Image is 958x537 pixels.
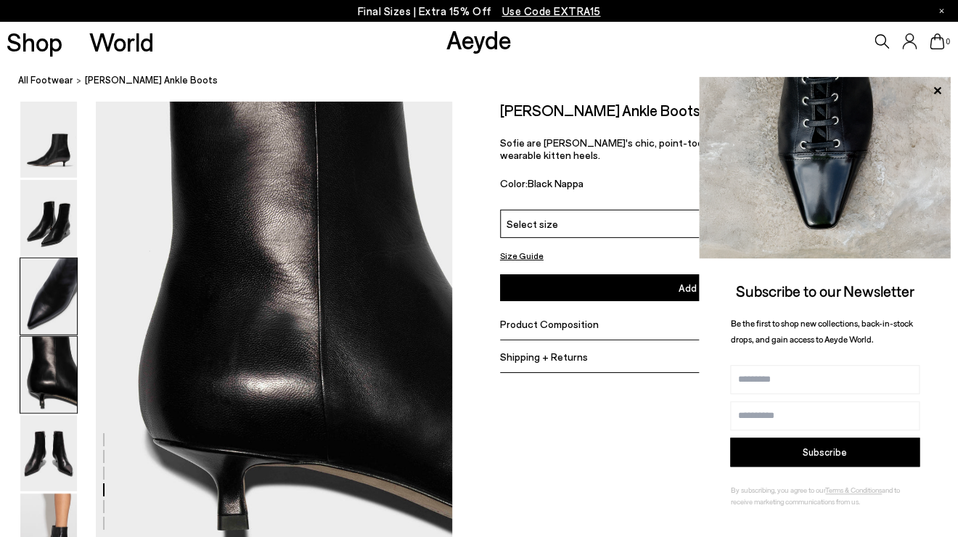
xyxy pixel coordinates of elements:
[731,485,825,494] span: By subscribing, you agree to our
[20,258,77,335] img: Sofie Leather Ankle Boots - Image 3
[736,282,914,300] span: Subscribe to our Newsletter
[507,216,558,231] span: Select size
[500,101,700,119] h2: [PERSON_NAME] Ankle Boots
[18,73,73,88] a: All Footwear
[944,38,951,46] span: 0
[358,2,601,20] p: Final Sizes | Extra 15% Off
[85,73,218,88] span: [PERSON_NAME] Ankle Boots
[20,415,77,491] img: Sofie Leather Ankle Boots - Image 5
[500,318,599,330] span: Product Composition
[500,274,910,301] button: Add to Cart
[89,29,154,54] a: World
[446,24,512,54] a: Aeyde
[699,77,951,258] img: ca3f721fb6ff708a270709c41d776025.jpg
[731,318,913,345] span: Be the first to shop new collections, back-in-stock drops, and gain access to Aeyde World.
[501,4,600,17] span: Navigate to /collections/ss25-final-sizes
[500,351,588,363] span: Shipping + Returns
[825,485,882,494] a: Terms & Conditions
[528,177,584,189] span: Black Nappa
[678,282,732,294] span: Add to Cart
[20,102,77,178] img: Sofie Leather Ankle Boots - Image 1
[930,33,944,49] a: 0
[20,180,77,256] img: Sofie Leather Ankle Boots - Image 2
[500,136,867,161] span: Sofie are [PERSON_NAME]'s chic, point-toe boots designed in sleek profile with wearable kitten he...
[20,337,77,413] img: Sofie Leather Ankle Boots - Image 4
[500,247,544,265] button: Size Guide
[18,61,958,101] nav: breadcrumb
[730,438,920,467] button: Subscribe
[500,177,787,194] div: Color:
[7,29,62,54] a: Shop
